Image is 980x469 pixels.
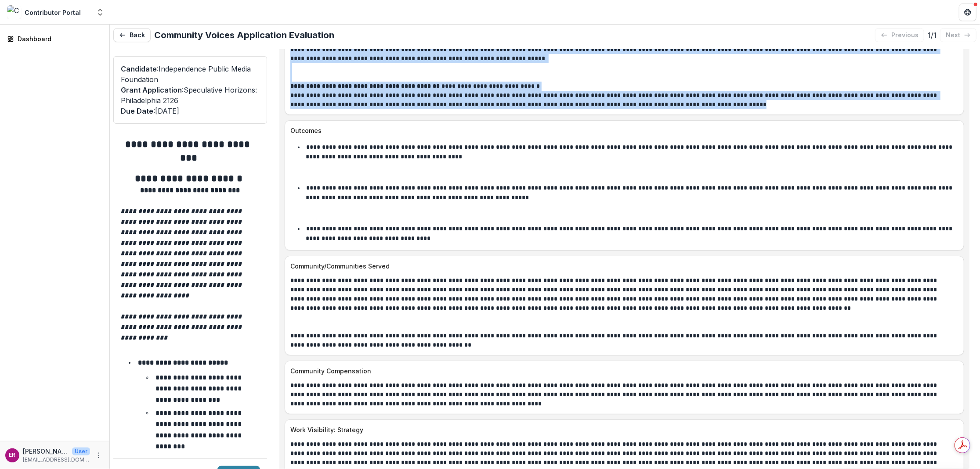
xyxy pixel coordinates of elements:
[290,126,955,135] p: Outcomes
[121,107,153,115] span: Due Date
[9,452,16,458] div: Emma Restrepo
[875,28,924,42] button: previous
[121,106,260,116] p: : [DATE]
[94,450,104,461] button: More
[940,28,976,42] button: next
[891,32,919,39] p: previous
[121,64,260,85] p: : Independence Public Media Foundation
[928,30,937,40] p: 1 / 1
[290,261,955,271] p: Community/Communities Served
[121,85,260,106] p: : Speculative Horizons: Philadelphia 2126
[7,5,21,19] img: Contributor Portal
[72,448,90,455] p: User
[290,425,955,434] p: Work Visibility: Strategy
[94,4,106,21] button: Open entity switcher
[290,366,955,376] p: Community Compensation
[4,32,106,46] a: Dashboard
[23,456,90,464] p: [EMAIL_ADDRESS][DOMAIN_NAME]
[18,34,99,43] div: Dashboard
[959,4,976,21] button: Get Help
[121,64,157,73] span: Candidate
[946,32,960,39] p: next
[23,447,69,456] p: [PERSON_NAME]
[121,86,182,94] span: Grant Application
[25,8,81,17] div: Contributor Portal
[113,28,151,42] button: Back
[154,30,334,40] h2: Community Voices Application Evaluation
